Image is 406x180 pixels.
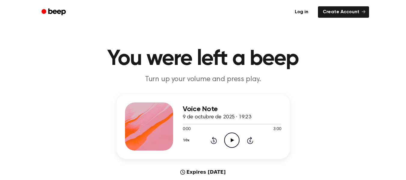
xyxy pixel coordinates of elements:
[88,75,319,84] p: Turn up your volume and press play.
[183,105,281,113] h3: Voice Note
[289,5,314,19] a: Log in
[183,135,192,145] button: 1.0x
[180,169,226,176] div: Expires [DATE]
[183,126,191,133] span: 0:00
[49,48,357,70] h1: You were left a beep
[318,6,369,18] a: Create Account
[273,126,281,133] span: 3:00
[37,6,71,18] a: Beep
[183,114,252,120] span: 9 de octubre de 2025 · 19:23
